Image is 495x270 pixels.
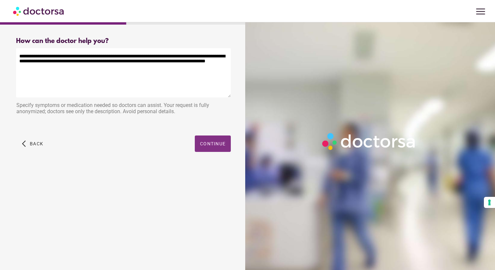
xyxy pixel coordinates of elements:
div: Specify symptoms or medication needed so doctors can assist. Your request is fully anonymized; do... [16,99,231,119]
span: Back [30,141,43,146]
img: Logo-Doctorsa-trans-White-partial-flat.png [320,130,418,152]
button: arrow_back_ios Back [19,135,46,152]
div: How can the doctor help you? [16,37,231,45]
span: Continue [200,141,226,146]
button: Continue [195,135,231,152]
button: Your consent preferences for tracking technologies [484,197,495,208]
span: menu [474,5,487,18]
img: Doctorsa.com [13,4,65,18]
